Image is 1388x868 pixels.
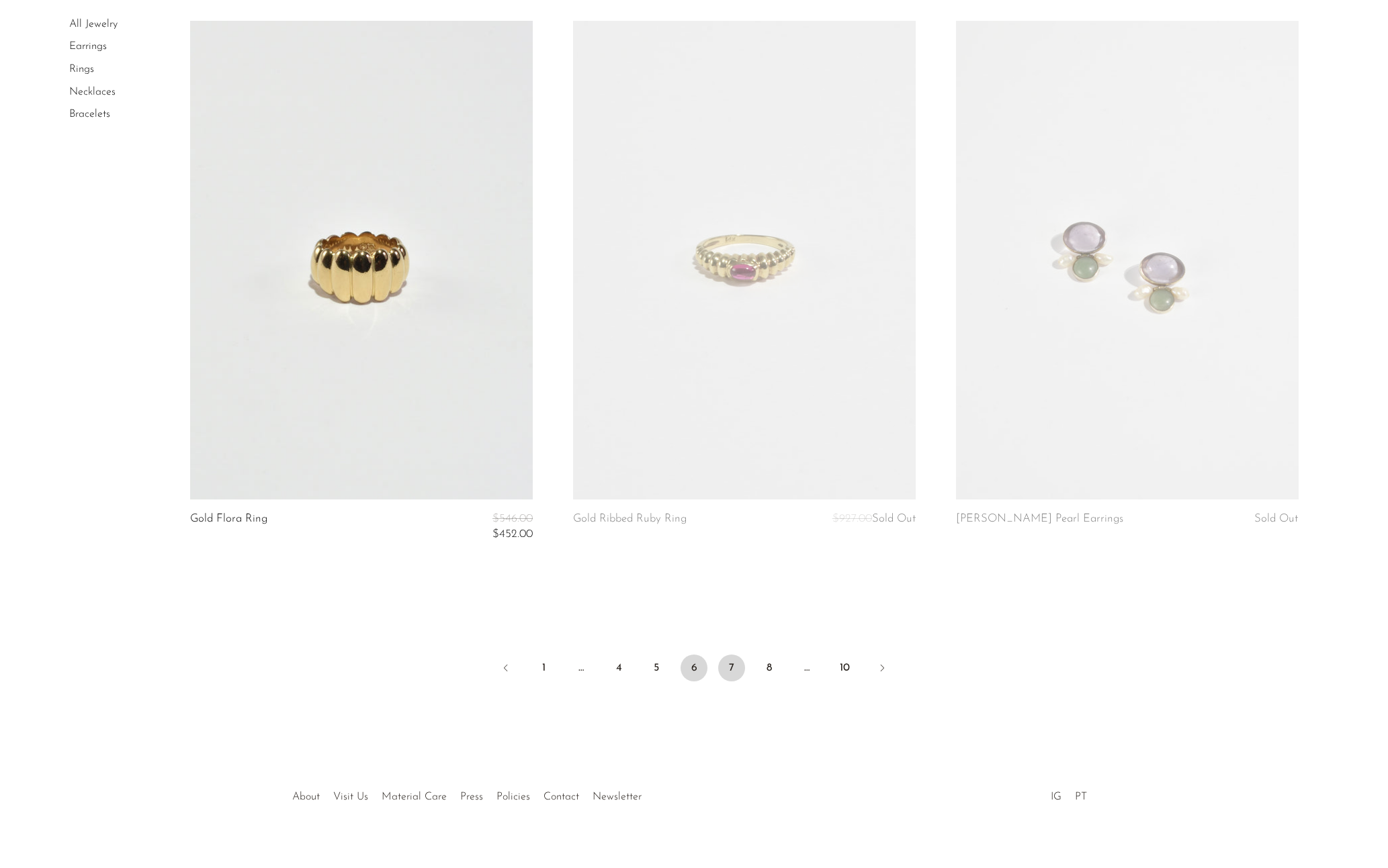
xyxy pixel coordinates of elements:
a: Necklaces [69,87,116,97]
a: Gold Ribbed Ruby Ring [573,513,687,528]
a: Earrings [69,42,107,52]
a: Visit Us [333,791,368,802]
span: Sold Out [1254,513,1298,524]
a: Bracelets [69,109,110,119]
ul: Social Medias [1044,781,1094,806]
span: 6 [681,655,707,681]
a: Contact [544,791,579,802]
a: 5 [643,655,670,681]
ul: Quick links [286,781,648,806]
a: About [292,791,320,802]
span: … [568,655,595,681]
a: Previous [492,655,519,684]
span: $546.00 [492,513,533,524]
a: 10 [831,655,858,681]
a: All Jewelry [69,19,118,30]
a: Rings [69,64,94,75]
a: Gold Flora Ring [190,513,267,540]
a: 1 [530,655,557,681]
a: 4 [605,655,632,681]
span: $452.00 [492,528,533,540]
a: IG [1051,791,1061,802]
a: 8 [756,655,783,681]
a: Press [460,791,483,802]
a: PT [1075,791,1087,802]
span: … [793,655,820,681]
a: Next [869,655,896,684]
a: Policies [496,791,530,802]
span: Sold Out [872,513,916,524]
span: $927.00 [832,513,872,524]
a: [PERSON_NAME] Pearl Earrings [956,513,1123,525]
a: 7 [718,655,745,681]
a: Material Care [382,791,447,802]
